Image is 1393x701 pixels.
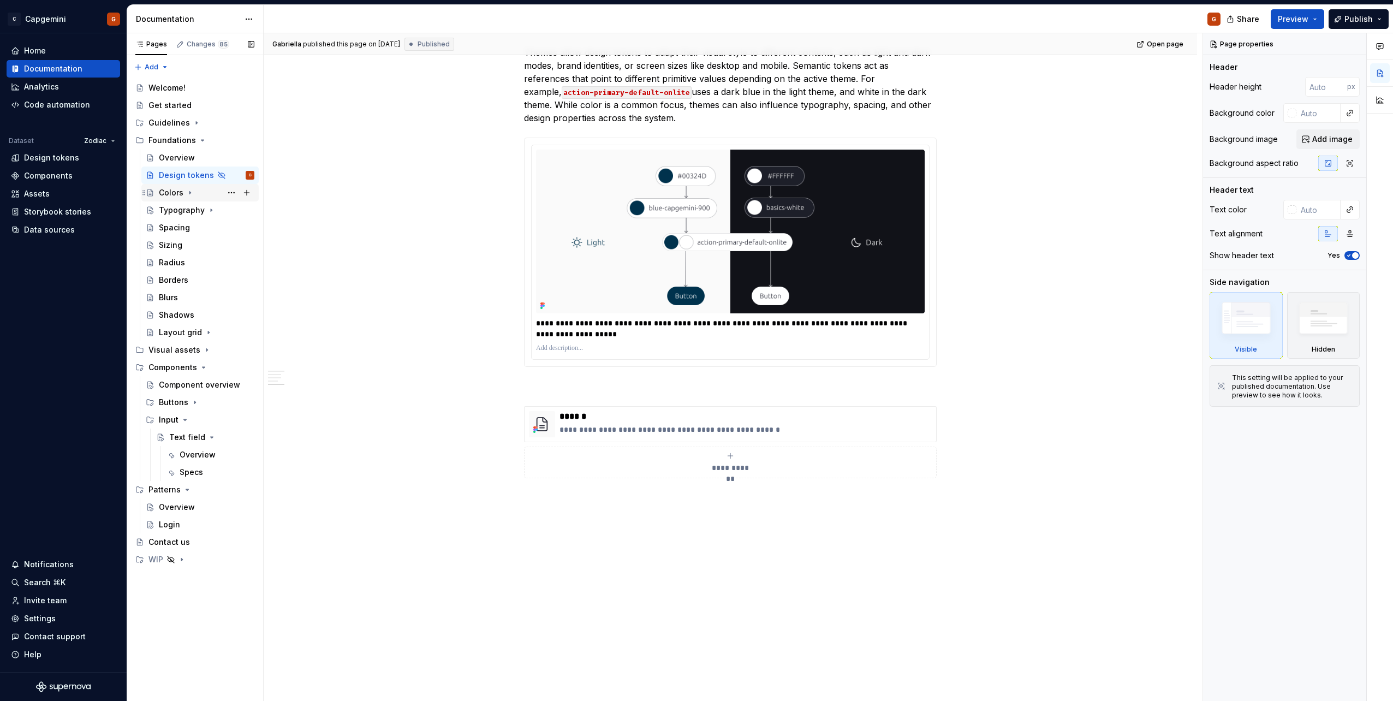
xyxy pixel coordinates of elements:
[24,81,59,92] div: Analytics
[1296,129,1360,149] button: Add image
[148,117,190,128] div: Guidelines
[1133,37,1188,52] a: Open page
[159,292,178,303] div: Blurs
[1212,15,1216,23] div: G
[141,201,259,219] a: Typography
[9,136,34,145] div: Dataset
[24,45,46,56] div: Home
[24,188,50,199] div: Assets
[1210,292,1283,359] div: Visible
[24,613,56,624] div: Settings
[141,254,259,271] a: Radius
[141,271,259,289] a: Borders
[159,327,202,338] div: Layout grid
[141,411,259,429] div: Input
[131,359,259,376] div: Components
[131,551,259,568] div: WIP
[187,40,229,49] div: Changes
[1237,14,1259,25] span: Share
[24,559,74,570] div: Notifications
[1210,81,1261,92] div: Header height
[162,464,259,481] a: Specs
[148,82,186,93] div: Welcome!
[1210,250,1274,261] div: Show header text
[148,344,200,355] div: Visual assets
[8,13,21,26] div: C
[131,79,259,568] div: Page tree
[148,554,163,565] div: WIP
[148,537,190,548] div: Contact us
[7,78,120,96] a: Analytics
[141,184,259,201] a: Colors
[159,310,194,320] div: Shadows
[159,257,185,268] div: Radius
[1147,40,1183,49] span: Open page
[24,595,67,606] div: Invite team
[7,221,120,239] a: Data sources
[2,7,124,31] button: CCapgeminiG
[7,149,120,167] a: Design tokens
[562,86,692,99] code: action-primary-default-onlite
[1278,14,1308,25] span: Preview
[24,99,90,110] div: Code automation
[524,46,937,124] p: Themes allow design tokens to adapt their visual style to different contexts, such as light and d...
[159,519,180,530] div: Login
[180,449,216,460] div: Overview
[169,432,205,443] div: Text field
[1210,228,1263,239] div: Text alignment
[159,379,240,390] div: Component overview
[1232,373,1353,400] div: This setting will be applied to your published documentation. Use preview to see how it looks.
[7,574,120,591] button: Search ⌘K
[162,446,259,464] a: Overview
[141,376,259,394] a: Component overview
[7,556,120,573] button: Notifications
[148,135,196,146] div: Foundations
[1296,200,1341,219] input: Auto
[529,411,555,437] img: 6ae1f98b-f0ae-413b-bc40-267063981cda.png
[1210,204,1247,215] div: Text color
[1210,185,1254,195] div: Header text
[7,42,120,60] a: Home
[141,149,259,167] a: Overview
[131,132,259,149] div: Foundations
[1296,103,1341,123] input: Auto
[135,40,167,49] div: Pages
[111,15,116,23] div: G
[148,362,197,373] div: Components
[249,170,252,181] div: G
[7,185,120,203] a: Assets
[159,170,214,181] div: Design tokens
[148,484,181,495] div: Patterns
[159,222,190,233] div: Spacing
[7,60,120,78] a: Documentation
[24,631,86,642] div: Contact support
[180,467,203,478] div: Specs
[159,205,205,216] div: Typography
[7,646,120,663] button: Help
[24,152,79,163] div: Design tokens
[24,577,66,588] div: Search ⌘K
[159,275,188,286] div: Borders
[7,592,120,609] a: Invite team
[1210,62,1237,73] div: Header
[141,236,259,254] a: Sizing
[7,628,120,645] button: Contact support
[141,219,259,236] a: Spacing
[24,63,82,74] div: Documentation
[141,306,259,324] a: Shadows
[136,14,239,25] div: Documentation
[7,96,120,114] a: Code automation
[131,481,259,498] div: Patterns
[1305,77,1347,97] input: Auto
[159,397,188,408] div: Buttons
[7,610,120,627] a: Settings
[1210,134,1278,145] div: Background image
[84,136,106,145] span: Zodiac
[1329,9,1389,29] button: Publish
[141,516,259,533] a: Login
[131,79,259,97] a: Welcome!
[131,533,259,551] a: Contact us
[25,14,66,25] div: Capgemini
[36,681,91,692] svg: Supernova Logo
